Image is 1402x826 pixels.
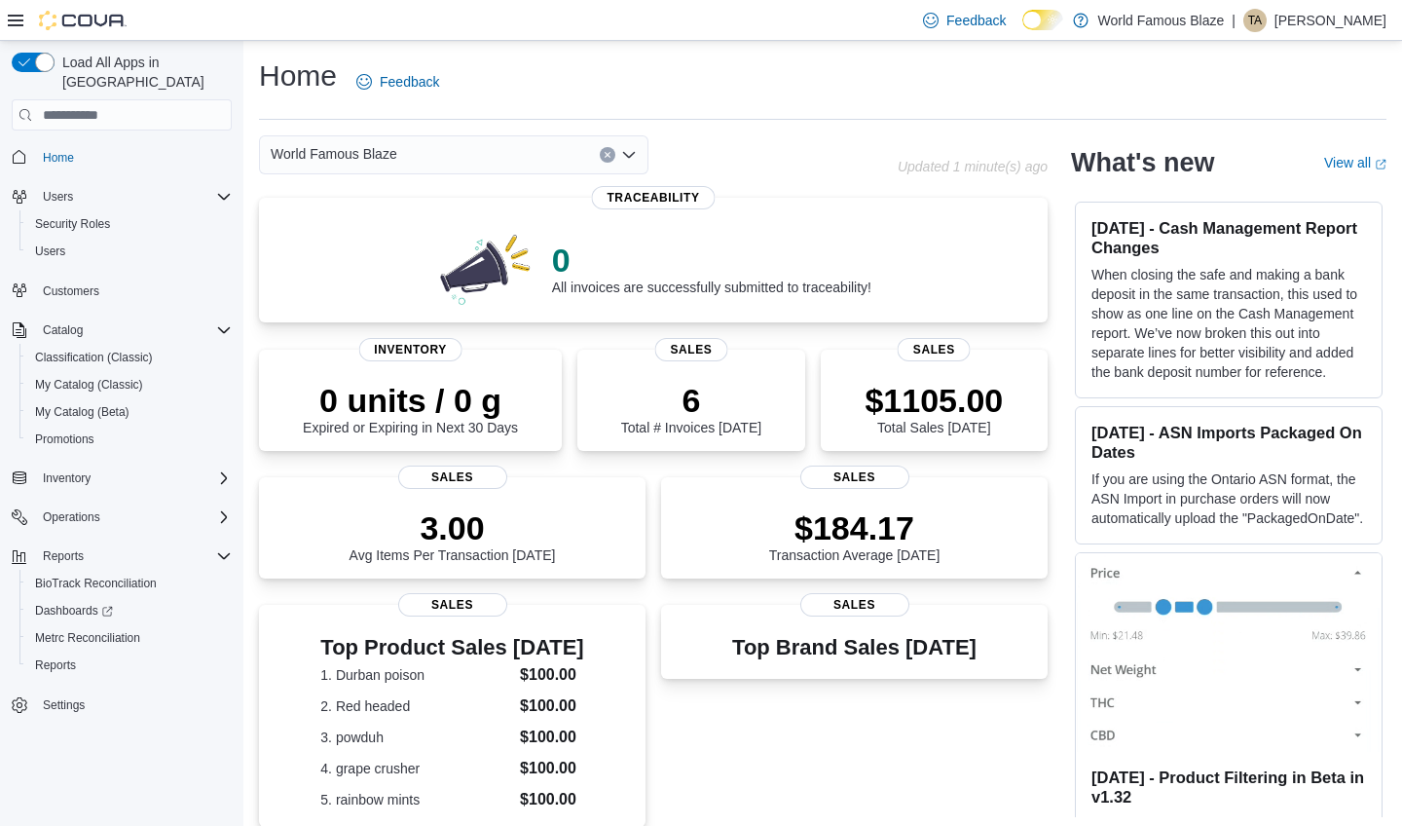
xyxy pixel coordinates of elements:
button: Users [4,183,240,210]
button: Security Roles [19,210,240,238]
nav: Complex example [12,134,232,770]
span: Users [27,240,232,263]
span: Catalog [43,322,83,338]
dt: 5. rainbow mints [320,790,512,809]
a: Metrc Reconciliation [27,626,148,650]
p: 6 [621,381,761,420]
span: My Catalog (Beta) [35,404,129,420]
button: Home [4,142,240,170]
p: $1105.00 [865,381,1003,420]
div: Total Sales [DATE] [865,381,1003,435]
img: 0 [435,229,536,307]
div: All invoices are successfully submitted to traceability! [552,241,871,295]
p: | [1232,9,1236,32]
button: My Catalog (Beta) [19,398,240,426]
span: Users [35,244,65,259]
button: Promotions [19,426,240,453]
span: Reports [35,544,232,568]
button: BioTrack Reconciliation [19,570,240,597]
a: Home [35,146,82,169]
span: Catalog [35,319,232,342]
a: View allExternal link [1324,155,1386,170]
a: Dashboards [27,599,121,622]
input: Dark Mode [1022,10,1063,30]
img: Cova [39,11,127,30]
span: Feedback [380,72,439,92]
p: [PERSON_NAME] [1274,9,1386,32]
span: Customers [43,283,99,299]
button: Reports [35,544,92,568]
dt: 2. Red headed [320,696,512,716]
span: Promotions [27,428,232,451]
span: Classification (Classic) [27,346,232,369]
span: Dashboards [27,599,232,622]
button: Inventory [35,467,98,490]
span: Classification (Classic) [35,350,153,365]
button: Classification (Classic) [19,344,240,371]
h1: Home [259,56,337,95]
span: Metrc Reconciliation [27,626,232,650]
span: BioTrack Reconciliation [35,576,157,591]
a: Promotions [27,428,102,451]
dd: $100.00 [520,788,584,811]
span: BioTrack Reconciliation [27,572,232,595]
div: Thunder Anderson [1243,9,1267,32]
span: Home [35,144,232,169]
span: Sales [898,338,971,361]
dt: 3. powduh [320,728,512,747]
span: Reports [43,548,84,564]
a: Users [27,240,73,263]
p: 3.00 [350,508,556,547]
button: My Catalog (Classic) [19,371,240,398]
span: Inventory [35,467,232,490]
span: Inventory [358,338,462,361]
span: Dark Mode [1022,30,1023,31]
span: Metrc Reconciliation [35,630,140,646]
span: Security Roles [35,216,110,232]
h3: [DATE] - Product Filtering in Beta in v1.32 [1091,768,1366,807]
span: Home [43,150,74,166]
div: Total # Invoices [DATE] [621,381,761,435]
span: Users [43,189,73,205]
button: Reports [19,652,240,679]
h3: Top Brand Sales [DATE] [732,636,977,659]
a: Feedback [349,62,447,101]
span: World Famous Blaze [271,142,397,166]
span: Settings [35,693,232,717]
p: 0 [552,241,871,280]
button: Users [35,185,81,208]
h3: [DATE] - Cash Management Report Changes [1091,218,1366,257]
button: Metrc Reconciliation [19,624,240,652]
a: BioTrack Reconciliation [27,572,165,595]
div: Avg Items Per Transaction [DATE] [350,508,556,563]
span: My Catalog (Beta) [27,400,232,424]
dt: 1. Durban poison [320,665,512,685]
h3: Top Product Sales [DATE] [320,636,583,659]
span: Load All Apps in [GEOGRAPHIC_DATA] [55,53,232,92]
dt: 4. grape crusher [320,759,512,778]
p: 0 units / 0 g [303,381,518,420]
dd: $100.00 [520,663,584,687]
div: Expired or Expiring in Next 30 Days [303,381,518,435]
button: Operations [4,504,240,531]
dd: $100.00 [520,757,584,780]
span: Customers [35,279,232,303]
a: Dashboards [19,597,240,624]
p: World Famous Blaze [1098,9,1225,32]
span: Sales [398,593,507,617]
button: Open list of options [621,147,637,163]
a: Feedback [915,1,1014,40]
span: Traceability [591,186,715,209]
a: Reports [27,654,84,677]
span: My Catalog (Classic) [27,373,232,396]
button: Users [19,238,240,265]
button: Inventory [4,465,240,492]
a: My Catalog (Classic) [27,373,151,396]
button: Catalog [35,319,91,342]
span: Security Roles [27,212,232,236]
span: Sales [800,593,909,617]
button: Reports [4,543,240,570]
span: Reports [27,654,232,677]
button: Customers [4,277,240,305]
a: Customers [35,280,107,303]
